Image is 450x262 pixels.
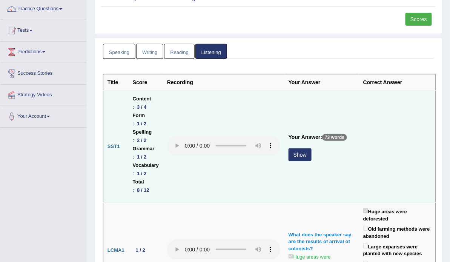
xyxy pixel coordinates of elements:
button: Show [289,148,312,161]
a: Success Stories [0,63,86,82]
div: 1 / 2 [134,153,149,161]
a: Strategy Videos [0,85,86,103]
p: 73 words [322,134,347,141]
th: Score [129,74,163,91]
label: Old farming methods were abandoned [363,224,431,240]
th: Your Answer [284,74,359,91]
th: Correct Answer [359,74,435,91]
div: 1 / 2 [134,120,149,128]
a: Tests [0,20,86,39]
li: : [133,145,159,161]
li: : [133,161,159,178]
b: Vocabulary [133,161,159,170]
b: Content [133,95,151,103]
a: Writing [136,44,163,59]
li: : [133,111,159,128]
a: Speaking [103,44,135,59]
a: Your Account [0,106,86,125]
input: Huge areas were deforested [289,254,293,259]
b: Spelling [133,128,152,136]
label: Large expanses were planted with new species [363,242,431,257]
div: 1 / 2 [134,170,149,178]
input: Old farming methods were abandoned [363,226,368,231]
a: Listening [195,44,227,59]
div: 2 / 2 [134,137,149,145]
a: Predictions [0,42,86,60]
th: Title [103,74,129,91]
div: 8 / 12 [134,186,152,194]
input: Huge areas were deforested [363,208,368,213]
b: Form [133,111,145,120]
b: Grammar [133,145,155,153]
div: What does the speaker say are the results of arrival of colonists? [289,231,355,253]
li: : [133,178,159,194]
a: Scores [405,13,432,26]
li: : [133,95,159,111]
input: Large expanses were planted with new species [363,244,368,248]
b: Your Answer: [289,134,322,140]
label: Huge areas were deforested [363,207,431,222]
b: SST1 [108,143,120,149]
li: : [133,128,159,145]
th: Recording [163,74,284,91]
div: 3 / 4 [134,103,149,111]
b: LCMA1 [108,247,124,253]
a: Reading [164,44,194,59]
div: 1 / 2 [133,247,148,254]
b: Total [133,178,144,186]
